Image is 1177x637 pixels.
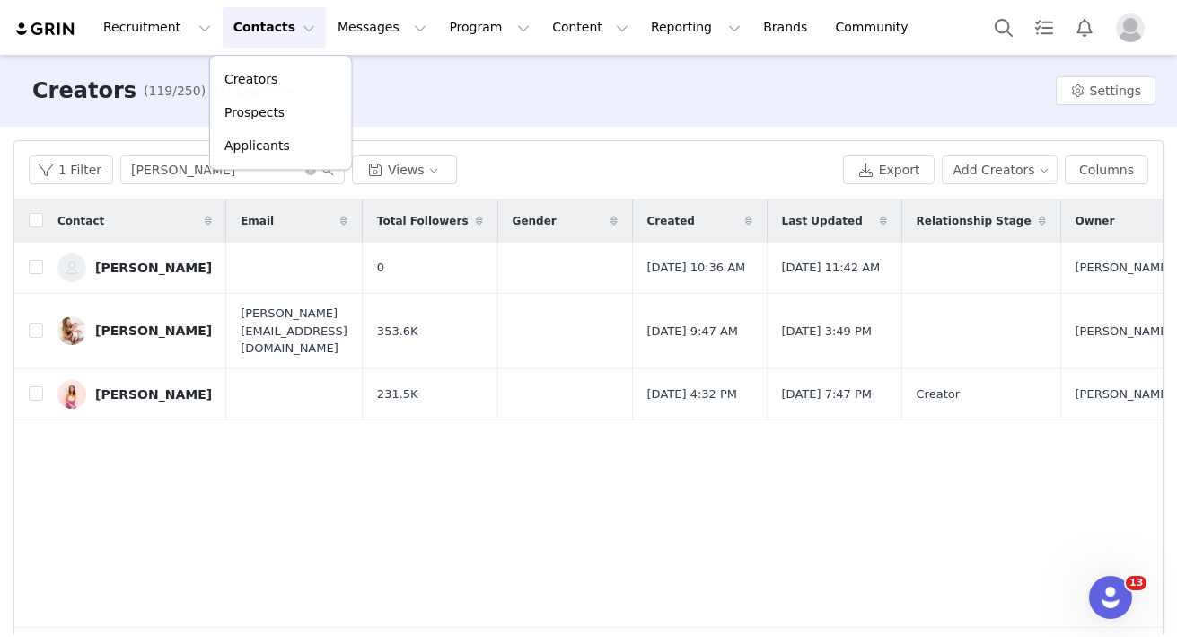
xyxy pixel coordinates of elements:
[942,155,1058,184] button: Add Creators
[1105,13,1163,42] button: Profile
[377,323,418,341] span: 353.6K
[224,137,290,155] p: Applicants
[843,155,935,184] button: Export
[57,316,212,345] a: [PERSON_NAME]
[541,7,639,48] button: Content
[57,213,104,229] span: Contact
[1024,7,1064,48] a: Tasks
[513,213,557,229] span: Gender
[377,259,384,277] span: 0
[782,213,863,229] span: Last Updated
[352,155,457,184] button: Views
[57,316,86,345] img: 4cbc0414-9063-4522-baca-fd84ee138d94.jpg
[377,385,418,403] span: 231.5K
[647,259,746,277] span: [DATE] 10:36 AM
[917,385,961,403] span: Creator
[984,7,1023,48] button: Search
[95,323,212,338] div: [PERSON_NAME]
[92,7,222,48] button: Recruitment
[752,7,823,48] a: Brands
[782,385,872,403] span: [DATE] 7:47 PM
[120,155,345,184] input: Search...
[438,7,540,48] button: Program
[241,213,274,229] span: Email
[144,82,206,101] span: (119/250)
[825,7,927,48] a: Community
[57,253,212,282] a: [PERSON_NAME]
[1089,576,1132,619] iframe: Intercom live chat
[917,213,1032,229] span: Relationship Stage
[57,380,212,409] a: [PERSON_NAME]
[782,323,872,341] span: [DATE] 3:49 PM
[57,380,86,409] img: 5073f7ba-e649-4753-be84-8d1438d1a778.jpg
[327,7,437,48] button: Messages
[1126,576,1146,590] span: 13
[57,253,86,282] img: 43eb123b-8beb-4e05-9e4f-b855acd5f0df--s.jpg
[95,387,212,402] div: [PERSON_NAME]
[241,305,347,358] span: [PERSON_NAME][EMAIL_ADDRESS][DOMAIN_NAME]
[223,7,326,48] button: Contacts
[647,213,695,229] span: Created
[1116,13,1145,42] img: placeholder-profile.jpg
[95,261,212,275] div: [PERSON_NAME]
[1065,155,1148,184] button: Columns
[647,385,737,403] span: [DATE] 4:32 PM
[1076,213,1115,229] span: Owner
[782,259,881,277] span: [DATE] 11:42 AM
[377,213,469,229] span: Total Followers
[224,103,285,122] p: Prospects
[14,21,77,38] img: grin logo
[640,7,751,48] button: Reporting
[32,75,136,107] h3: Creators
[1065,7,1104,48] button: Notifications
[29,155,113,184] button: 1 Filter
[224,70,277,89] p: Creators
[647,323,739,341] span: [DATE] 9:47 AM
[1056,76,1155,105] button: Settings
